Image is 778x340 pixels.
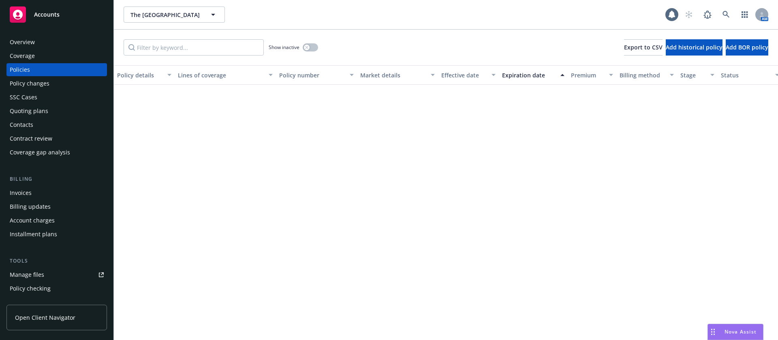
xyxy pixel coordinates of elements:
[666,39,722,56] button: Add historical policy
[718,6,734,23] a: Search
[438,65,499,85] button: Effective date
[571,71,604,79] div: Premium
[10,118,33,131] div: Contacts
[6,186,107,199] a: Invoices
[6,3,107,26] a: Accounts
[6,268,107,281] a: Manage files
[568,65,616,85] button: Premium
[6,228,107,241] a: Installment plans
[677,65,718,85] button: Stage
[681,6,697,23] a: Start snowing
[6,118,107,131] a: Contacts
[699,6,716,23] a: Report a Bug
[624,39,663,56] button: Export to CSV
[34,11,60,18] span: Accounts
[666,43,722,51] span: Add historical policy
[10,282,51,295] div: Policy checking
[6,146,107,159] a: Coverage gap analysis
[6,49,107,62] a: Coverage
[6,132,107,145] a: Contract review
[117,71,162,79] div: Policy details
[10,200,51,213] div: Billing updates
[360,71,426,79] div: Market details
[616,65,677,85] button: Billing method
[726,39,768,56] button: Add BOR policy
[6,200,107,213] a: Billing updates
[725,328,757,335] span: Nova Assist
[502,71,556,79] div: Expiration date
[10,63,30,76] div: Policies
[10,49,35,62] div: Coverage
[15,313,75,322] span: Open Client Navigator
[178,71,264,79] div: Lines of coverage
[6,63,107,76] a: Policies
[279,71,345,79] div: Policy number
[357,65,438,85] button: Market details
[10,186,32,199] div: Invoices
[6,105,107,118] a: Quoting plans
[10,146,70,159] div: Coverage gap analysis
[10,228,57,241] div: Installment plans
[441,71,487,79] div: Effective date
[6,214,107,227] a: Account charges
[6,296,107,309] a: Manage exposures
[114,65,175,85] button: Policy details
[680,71,705,79] div: Stage
[499,65,568,85] button: Expiration date
[10,105,48,118] div: Quoting plans
[721,71,770,79] div: Status
[130,11,201,19] span: The [GEOGRAPHIC_DATA]
[6,175,107,183] div: Billing
[10,268,44,281] div: Manage files
[6,36,107,49] a: Overview
[624,43,663,51] span: Export to CSV
[737,6,753,23] a: Switch app
[726,43,768,51] span: Add BOR policy
[707,324,763,340] button: Nova Assist
[124,6,225,23] button: The [GEOGRAPHIC_DATA]
[6,77,107,90] a: Policy changes
[10,214,55,227] div: Account charges
[10,296,61,309] div: Manage exposures
[269,44,299,51] span: Show inactive
[10,132,52,145] div: Contract review
[124,39,264,56] input: Filter by keyword...
[708,324,718,340] div: Drag to move
[6,282,107,295] a: Policy checking
[10,77,49,90] div: Policy changes
[10,36,35,49] div: Overview
[6,91,107,104] a: SSC Cases
[175,65,276,85] button: Lines of coverage
[6,257,107,265] div: Tools
[10,91,37,104] div: SSC Cases
[620,71,665,79] div: Billing method
[276,65,357,85] button: Policy number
